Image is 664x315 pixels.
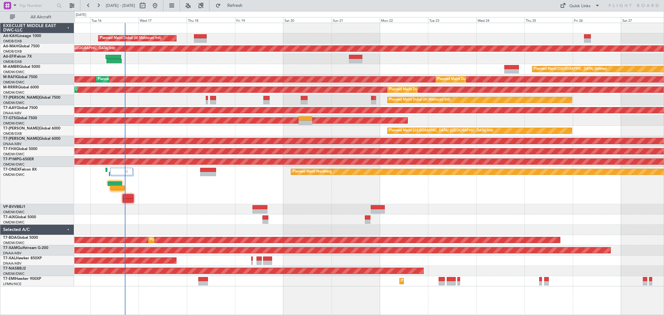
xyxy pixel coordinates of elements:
a: T7-XALHawker 850XP [3,256,42,260]
a: T7-AAYGlobal 7500 [3,106,38,110]
a: T7-BDAGlobal 5000 [3,236,38,240]
div: Planned Maint Dubai (Al Maktoum Intl) [98,75,159,84]
span: T7-GTS [3,116,16,120]
div: Wed 17 [139,17,187,23]
a: T7-AIXGlobal 5000 [3,215,36,219]
span: M-AMBR [3,65,19,69]
span: VP-BVV [3,205,16,209]
a: DNAA/ABV [3,261,21,266]
span: Refresh [222,3,248,8]
a: A6-KAHLineage 1000 [3,34,41,38]
span: T7-[PERSON_NAME] [3,127,39,130]
button: Refresh [213,1,250,11]
div: Planned Maint Nurnberg [293,167,332,176]
a: DNAA/ABV [3,142,21,146]
img: gray-close.svg [124,169,129,174]
div: Fri 19 [235,17,283,23]
div: Fri 26 [573,17,621,23]
div: Thu 25 [525,17,573,23]
a: OMDW/DWC [3,90,25,95]
span: T7-AAY [3,106,16,110]
a: OMDW/DWC [3,241,25,245]
span: T7-P1MP [3,157,19,161]
a: DNAA/ABV [3,251,21,256]
span: T7-XAL [3,256,16,260]
div: Planned Maint Dubai (Al Maktoum Intl) [437,75,499,84]
a: T7-[PERSON_NAME]Global 6000 [3,137,60,141]
span: M-RRRR [3,86,18,89]
span: T7-[PERSON_NAME] [3,96,39,100]
a: OMDW/DWC [3,70,25,74]
div: [DATE] [76,12,86,18]
a: OMDW/DWC [3,210,25,214]
span: A6-EFI [3,55,15,59]
a: T7-ONEXFalcon 8X [3,168,37,172]
a: T7-NASBBJ2 [3,267,26,270]
div: Planned Maint Dubai (Al Maktoum Intl) [389,85,450,94]
div: Planned Maint Dubai (Al Maktoum Intl) [100,34,161,43]
div: Tue 23 [428,17,476,23]
div: Planned Maint [GEOGRAPHIC_DATA] (Seletar) [534,64,607,74]
a: T7-P1MPG-650ER [3,157,34,161]
div: Planned Maint Dubai (Al Maktoum Intl) [150,235,211,245]
a: A6-MAHGlobal 7500 [3,45,40,48]
a: OMDW/DWC [3,220,25,225]
a: OMDB/DXB [3,39,22,44]
span: T7-NAS [3,267,17,270]
a: OMDW/DWC [3,101,25,105]
span: T7-ONEX [3,168,20,172]
div: Mon 22 [380,17,428,23]
a: LFMN/NCE [3,282,21,286]
div: Thu 18 [187,17,235,23]
span: All Aircraft [16,15,66,19]
a: OMDW/DWC [3,152,25,157]
span: T7-AIX [3,215,15,219]
a: T7-EMIHawker 900XP [3,277,41,281]
a: OMDB/DXB [3,49,22,54]
span: A6-KAH [3,34,17,38]
div: Planned Maint Dubai (Al Maktoum Intl) [389,95,450,105]
div: Planned Maint [GEOGRAPHIC_DATA] [401,276,461,286]
a: OMDW/DWC [3,172,25,177]
button: All Aircraft [7,12,68,22]
div: Wed 24 [476,17,525,23]
span: [DATE] - [DATE] [106,3,135,8]
a: OMDW/DWC [3,162,25,167]
input: Trip Number [19,1,55,10]
span: A6-MAH [3,45,18,48]
a: VP-BVVBBJ1 [3,205,26,209]
a: T7-XAMGulfstream G-200 [3,246,48,250]
a: OMDW/DWC [3,121,25,126]
a: M-RRRRGlobal 6000 [3,86,39,89]
a: T7-[PERSON_NAME]Global 7500 [3,96,60,100]
a: OMDW/DWC [3,80,25,85]
a: T7-[PERSON_NAME]Global 6000 [3,127,60,130]
span: M-RAFI [3,75,16,79]
a: OMDB/DXB [3,131,22,136]
span: T7-EMI [3,277,15,281]
a: DNAA/ABV [3,111,21,115]
span: T7-[PERSON_NAME] [3,137,39,141]
div: Quick Links [569,3,591,9]
span: T7-FHX [3,147,16,151]
div: Sat 20 [283,17,332,23]
div: Sun 21 [332,17,380,23]
div: Tue 16 [90,17,139,23]
a: T7-FHXGlobal 5000 [3,147,37,151]
div: Planned Maint [GEOGRAPHIC_DATA] ([GEOGRAPHIC_DATA] Intl) [389,126,493,135]
span: T7-XAM [3,246,17,250]
a: OMDB/DXB [3,59,22,64]
button: Quick Links [557,1,603,11]
a: M-AMBRGlobal 5000 [3,65,40,69]
a: T7-GTSGlobal 7500 [3,116,37,120]
span: T7-BDA [3,236,17,240]
a: M-RAFIGlobal 7500 [3,75,37,79]
a: A6-EFIFalcon 7X [3,55,32,59]
a: OMDW/DWC [3,271,25,276]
